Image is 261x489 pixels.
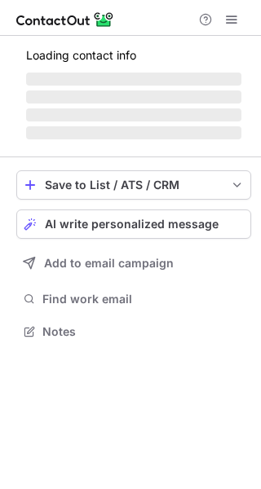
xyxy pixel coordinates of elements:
p: Loading contact info [26,49,241,62]
div: Save to List / ATS / CRM [45,178,223,192]
span: Find work email [42,292,245,306]
span: Add to email campaign [44,257,174,270]
span: ‌ [26,126,241,139]
img: ContactOut v5.3.10 [16,10,114,29]
button: save-profile-one-click [16,170,251,200]
button: Add to email campaign [16,249,251,278]
span: Notes [42,324,245,339]
span: ‌ [26,90,241,104]
button: Notes [16,320,251,343]
span: ‌ [26,108,241,121]
span: AI write personalized message [45,218,219,231]
button: AI write personalized message [16,209,251,239]
button: Find work email [16,288,251,311]
span: ‌ [26,73,241,86]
